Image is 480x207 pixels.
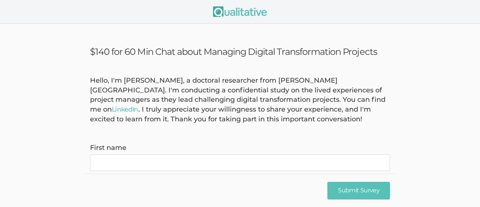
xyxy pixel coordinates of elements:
label: First name [90,143,390,153]
h3: $140 for 60 Min Chat about Managing Digital Transformation Projects [90,46,390,57]
input: Submit Survey [327,182,390,199]
a: LinkedIn [112,106,138,113]
div: Hello, I'm [PERSON_NAME], a doctoral researcher from [PERSON_NAME][GEOGRAPHIC_DATA]. I'm conducti... [84,76,396,124]
img: Qualitative [213,6,267,17]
